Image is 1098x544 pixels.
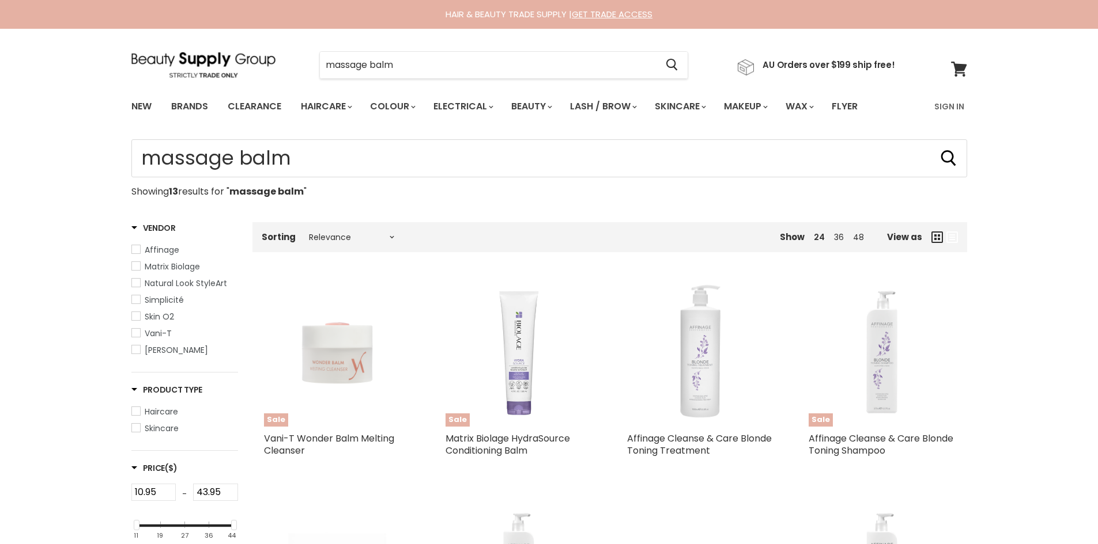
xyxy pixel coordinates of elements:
a: Matrix Biolage HydraSource Conditioning Balm [446,432,570,457]
a: Haircare [292,94,359,119]
span: Sale [809,413,833,427]
span: Skincare [145,423,179,434]
button: Search [939,149,958,168]
a: Affinage Cleanse & Care Blonde Toning Treatment [627,280,774,427]
a: Clearance [219,94,290,119]
strong: massage balm [229,185,304,198]
ul: Main menu [123,90,897,123]
span: Matrix Biolage [145,261,200,272]
div: 27 [181,532,188,539]
a: Skin O2 [131,310,238,323]
h3: Product Type [131,384,203,395]
a: Skincare [131,422,238,435]
a: 24 [814,231,825,243]
a: Vani-T [131,327,238,340]
a: Skincare [646,94,713,119]
input: Search [320,52,657,78]
a: Lash / Brow [561,94,644,119]
span: Natural Look StyleArt [145,277,227,289]
form: Product [131,139,967,177]
div: 19 [157,532,163,539]
span: Price [131,462,178,474]
div: 11 [134,532,138,539]
span: Affinage [145,244,179,256]
span: Show [780,231,805,243]
a: Affinage Cleanse & Care Blonde Toning ShampooSale [809,280,956,427]
img: Matrix Biolage HydraSource Conditioning Balm [446,280,593,427]
label: Sorting [262,232,296,242]
span: [PERSON_NAME] [145,344,208,356]
strong: 13 [169,185,178,198]
span: ($) [165,462,177,474]
h3: Price($) [131,462,178,474]
a: Colour [361,94,422,119]
a: Wahl [131,344,238,356]
iframe: Gorgias live chat messenger [1040,490,1086,532]
span: Sale [446,413,470,427]
a: Wax [777,94,821,119]
a: Affinage [131,244,238,256]
a: Sign In [927,94,971,119]
a: GET TRADE ACCESS [572,8,652,20]
a: 48 [853,231,864,243]
div: HAIR & BEAUTY TRADE SUPPLY | [117,9,982,20]
a: Makeup [715,94,775,119]
span: View as [887,232,922,242]
nav: Main [117,90,982,123]
span: Simplicité [145,294,184,306]
a: Matrix Biolage HydraSource Conditioning BalmSale [446,280,593,427]
span: Sale [264,413,288,427]
span: Vani-T [145,328,172,339]
h3: Vendor [131,222,176,234]
a: Vani-T Wonder Balm Melting CleanserSale [264,280,411,427]
a: Vani-T Wonder Balm Melting Cleanser [264,432,394,457]
a: Affinage Cleanse & Care Blonde Toning Treatment [627,432,772,457]
a: Haircare [131,405,238,418]
div: 36 [205,532,213,539]
a: Simplicité [131,294,238,306]
a: Brands [163,94,217,119]
div: 44 [228,532,236,539]
form: Product [319,51,688,79]
input: Max Price [193,484,238,501]
span: Skin O2 [145,311,174,322]
a: Electrical [425,94,500,119]
input: Search [131,139,967,177]
span: Haircare [145,406,178,417]
a: Natural Look StyleArt [131,277,238,290]
a: 36 [834,231,844,243]
a: Beauty [503,94,559,119]
a: Matrix Biolage [131,260,238,273]
button: Search [657,52,688,78]
div: - [176,484,193,504]
a: Affinage Cleanse & Care Blonde Toning Shampoo [809,432,953,457]
a: Flyer [823,94,866,119]
p: Showing results for " " [131,187,967,197]
a: New [123,94,160,119]
input: Min Price [131,484,176,501]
